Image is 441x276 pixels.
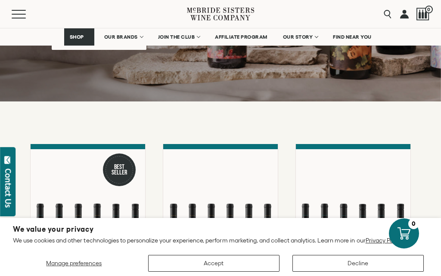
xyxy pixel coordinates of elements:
span: Manage preferences [46,260,102,267]
p: We use cookies and other technologies to personalize your experience, perform marketing, and coll... [13,236,428,244]
a: JOIN THE CLUB [152,28,205,46]
a: OUR STORY [277,28,323,46]
h2: We value your privacy [13,226,428,233]
button: Decline [292,255,424,272]
span: 0 [425,6,433,13]
a: AFFILIATE PROGRAM [209,28,273,46]
button: Manage preferences [13,255,135,272]
span: OUR STORY [283,34,313,40]
a: SHOP [64,28,94,46]
button: Mobile Menu Trigger [12,10,43,18]
a: OUR BRANDS [99,28,148,46]
span: SHOP [70,34,84,40]
a: FIND NEAR YOU [327,28,377,46]
button: Accept [148,255,280,272]
a: Privacy Policy. [366,237,403,244]
div: 0 [408,218,419,229]
span: OUR BRANDS [104,34,138,40]
div: Contact Us [4,169,12,208]
span: JOIN THE CLUB [158,34,195,40]
span: FIND NEAR YOU [333,34,372,40]
span: AFFILIATE PROGRAM [215,34,267,40]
